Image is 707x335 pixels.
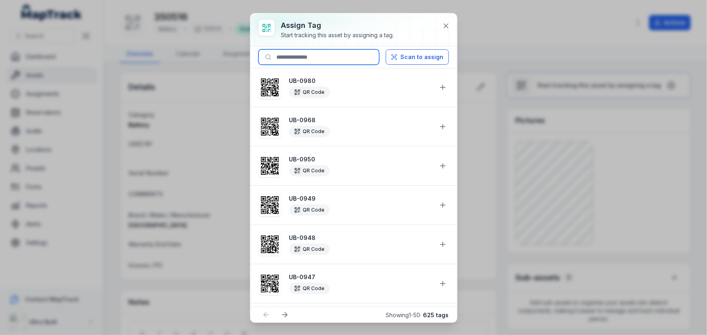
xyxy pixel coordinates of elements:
[289,126,330,137] div: QR Code
[423,312,449,318] strong: 625 tags
[281,31,394,39] div: Start tracking this asset by assigning a tag.
[289,165,330,176] div: QR Code
[289,204,330,216] div: QR Code
[289,116,432,124] strong: UB-0968
[386,312,449,318] span: Showing 1 - 50 ·
[289,283,330,294] div: QR Code
[289,234,432,242] strong: UB-0948
[289,195,432,203] strong: UB-0949
[289,77,432,85] strong: UB-0980
[289,87,330,98] div: QR Code
[281,20,394,31] h3: Assign tag
[289,273,432,281] strong: UB-0947
[289,155,432,163] strong: UB-0950
[386,49,449,65] button: Scan to assign
[289,244,330,255] div: QR Code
